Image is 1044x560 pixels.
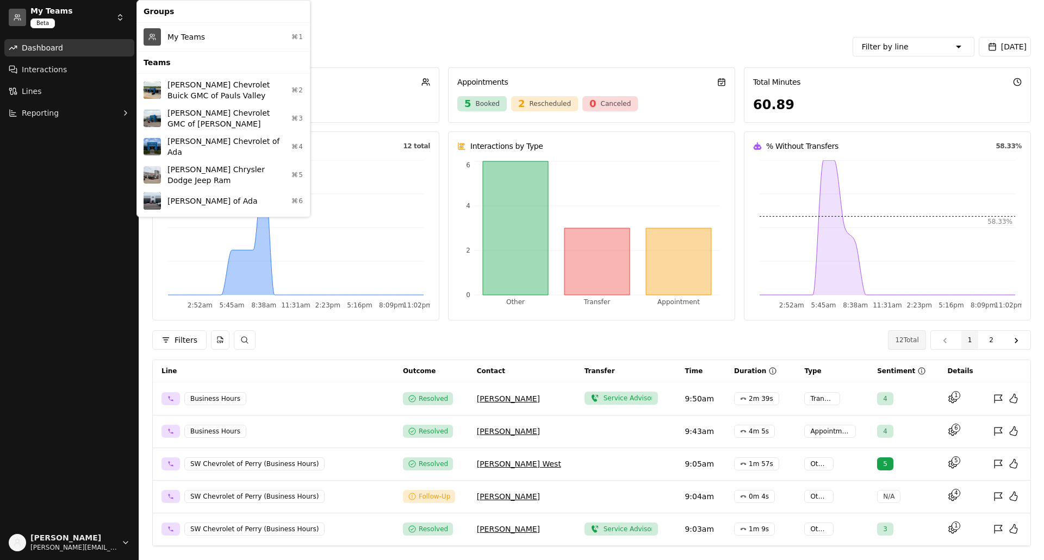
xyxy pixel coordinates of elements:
[139,133,308,161] div: [PERSON_NAME] Chevrolet of Ada
[144,166,161,184] img: 1ce83bc1-a9c0-54c7-94a1-1db44c1eedec
[291,33,303,41] span: ⌘1
[139,76,308,104] div: [PERSON_NAME] Chevrolet Buick GMC of Pauls Valley
[144,138,161,155] img: 1ded4004-1e24-53dd-9577-5a0fbd07135a
[139,189,308,213] div: [PERSON_NAME] of Ada
[139,104,308,133] div: [PERSON_NAME] Chevrolet GMC of [PERSON_NAME]
[291,197,303,205] span: ⌘6
[139,54,308,71] div: Teams
[144,81,161,99] img: 60fbc8e9-4130-57cd-86c6-bb3cc02a2930
[144,110,161,127] img: 07da4cc3-1d67-566d-9416-886b55fc30d7
[139,213,308,241] div: [PERSON_NAME] Ford of Pauls Valley
[291,114,303,123] span: ⌘3
[291,142,303,151] span: ⌘4
[144,192,161,210] img: 349ca92b-a188-52ea-952b-5356dc371f61
[139,25,308,49] div: My Teams
[291,171,303,179] span: ⌘5
[139,161,308,189] div: [PERSON_NAME] Chrysler Dodge Jeep Ram
[291,86,303,95] span: ⌘2
[139,3,308,20] div: Groups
